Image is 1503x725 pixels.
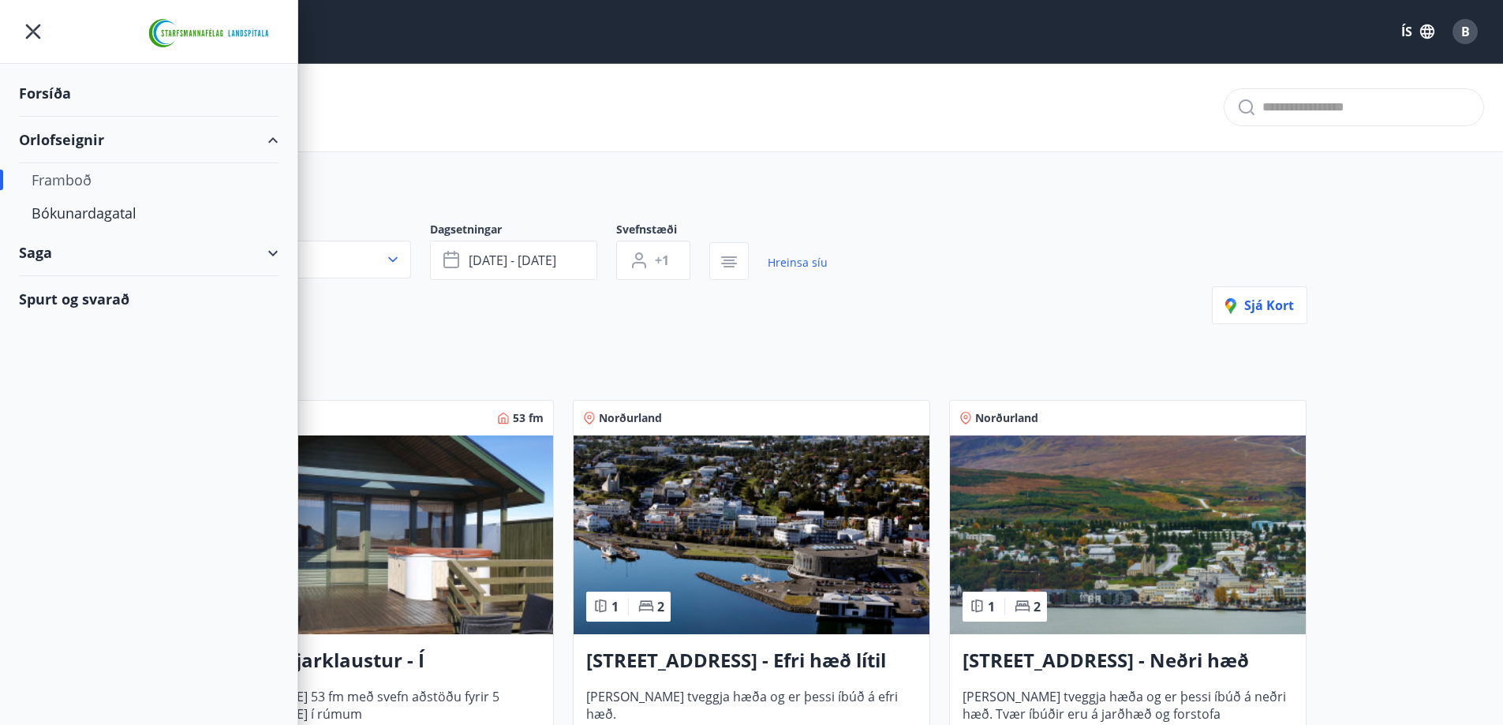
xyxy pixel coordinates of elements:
[19,70,279,117] div: Forsíða
[142,17,279,49] img: union_logo
[1034,598,1041,615] span: 2
[19,117,279,163] div: Orlofseignir
[586,647,917,675] h3: [STREET_ADDRESS] - Efri hæð lítil íbúð 2
[988,598,995,615] span: 1
[616,222,709,241] span: Svefnstæði
[196,222,430,241] span: Svæði
[1393,17,1443,46] button: ÍS
[616,241,690,280] button: +1
[32,163,266,196] div: Framboð
[768,245,828,280] a: Hreinsa síu
[1461,23,1470,40] span: B
[19,17,47,46] button: menu
[513,410,544,426] span: 53 fm
[657,598,664,615] span: 2
[430,222,616,241] span: Dagsetningar
[655,252,669,269] span: +1
[950,435,1306,634] img: Paella dish
[210,647,540,675] h3: Kirkjubæjarklaustur - Í [PERSON_NAME] Hæðargarðs
[975,410,1038,426] span: Norðurland
[196,241,411,278] button: Allt
[32,196,266,230] div: Bókunardagatal
[19,230,279,276] div: Saga
[1446,13,1484,50] button: B
[469,252,556,269] span: [DATE] - [DATE]
[963,647,1293,675] h3: [STREET_ADDRESS] - Neðri hæð íbúð 4
[574,435,929,634] img: Paella dish
[19,276,279,322] div: Spurt og svarað
[599,410,662,426] span: Norðurland
[1212,286,1307,324] button: Sjá kort
[1225,297,1294,314] span: Sjá kort
[611,598,619,615] span: 1
[197,435,553,634] img: Paella dish
[430,241,597,280] button: [DATE] - [DATE]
